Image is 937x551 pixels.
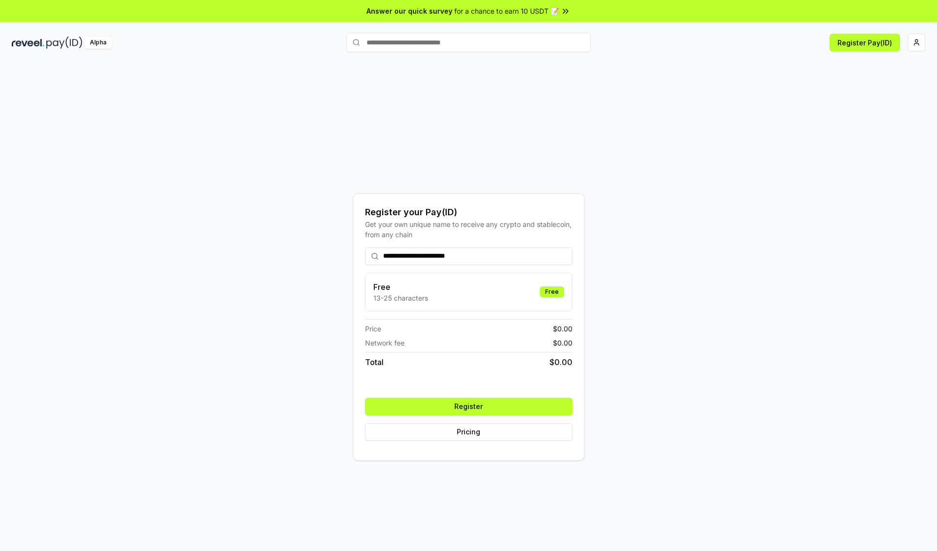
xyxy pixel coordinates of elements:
[365,398,572,415] button: Register
[365,356,384,368] span: Total
[365,423,572,441] button: Pricing
[553,324,572,334] span: $ 0.00
[373,281,428,293] h3: Free
[365,338,405,348] span: Network fee
[365,205,572,219] div: Register your Pay(ID)
[365,324,381,334] span: Price
[540,286,564,297] div: Free
[454,6,559,16] span: for a chance to earn 10 USDT 📝
[550,356,572,368] span: $ 0.00
[830,34,900,51] button: Register Pay(ID)
[12,37,44,49] img: reveel_dark
[365,219,572,240] div: Get your own unique name to receive any crypto and stablecoin, from any chain
[367,6,452,16] span: Answer our quick survey
[84,37,112,49] div: Alpha
[46,37,82,49] img: pay_id
[373,293,428,303] p: 13-25 characters
[553,338,572,348] span: $ 0.00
